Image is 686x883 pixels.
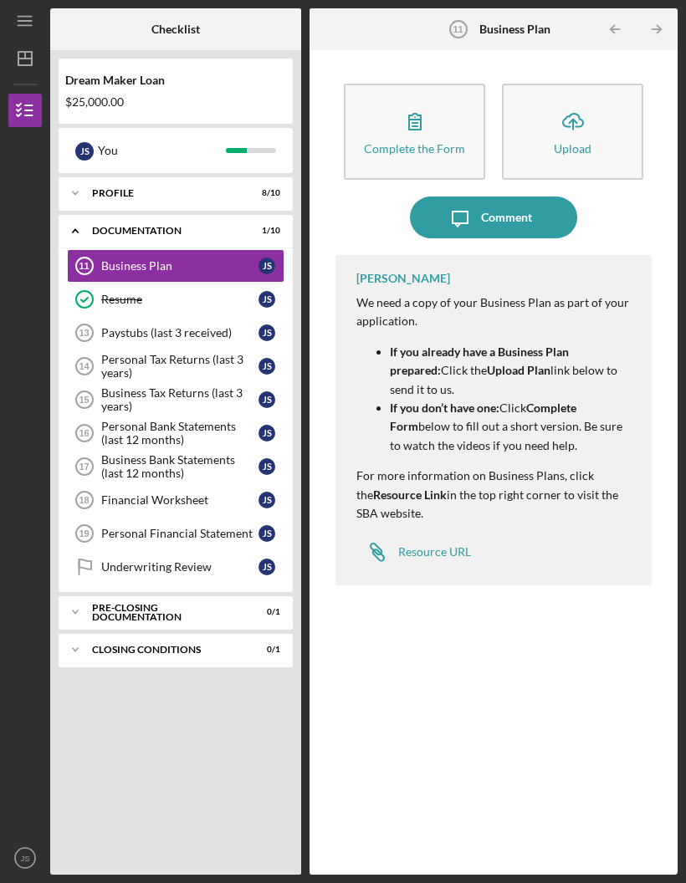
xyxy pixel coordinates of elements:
strong: Resource Link [373,487,447,502]
div: [PERSON_NAME] [356,272,450,285]
a: 14Personal Tax Returns (last 3 years)JS [67,350,284,383]
a: 11Business PlanJS [67,249,284,283]
strong: If you already have a Business Plan prepared: [390,345,569,377]
tspan: 11 [79,261,89,271]
div: Resume [101,293,259,306]
a: 15Business Tax Returns (last 3 years)JS [67,383,284,416]
tspan: 18 [79,495,89,505]
button: Complete the Form [344,84,485,180]
b: Checklist [151,23,200,36]
div: J S [259,258,275,274]
a: Underwriting ReviewJS [67,550,284,584]
tspan: 16 [79,428,89,438]
div: Personal Bank Statements (last 12 months) [101,420,259,447]
div: J S [259,358,275,375]
div: Profile [92,188,238,198]
div: J S [259,492,275,508]
a: 16Personal Bank Statements (last 12 months)JS [67,416,284,450]
a: 13Paystubs (last 3 received)JS [67,316,284,350]
div: 1 / 10 [250,226,280,236]
div: 8 / 10 [250,188,280,198]
strong: If you don’t have one: [390,401,499,415]
tspan: 15 [79,395,89,405]
div: Closing Conditions [92,645,238,655]
div: J S [259,324,275,341]
div: J S [259,559,275,575]
tspan: 13 [79,328,89,338]
div: 0 / 1 [250,607,280,617]
a: 19Personal Financial StatementJS [67,517,284,550]
tspan: 11 [453,24,463,34]
div: J S [259,291,275,308]
div: Underwriting Review [101,560,259,574]
div: Documentation [92,226,238,236]
div: Paystubs (last 3 received) [101,326,259,339]
b: Business Plan [479,23,550,36]
tspan: 17 [79,462,89,472]
div: Pre-Closing Documentation [92,603,238,622]
strong: Upload Plan [487,363,550,377]
text: JS [20,854,29,863]
tspan: 14 [79,361,90,371]
div: J S [259,391,275,408]
div: J S [259,425,275,441]
div: Upload [554,142,591,155]
div: Complete the Form [364,142,465,155]
div: Financial Worksheet [101,493,259,507]
a: 17Business Bank Statements (last 12 months)JS [67,450,284,483]
p: Click the link below to send it to us. [390,343,635,399]
button: JS [8,841,42,875]
div: Dream Maker Loan [65,74,286,87]
button: Comment [410,197,577,238]
div: J S [75,142,94,161]
div: $25,000.00 [65,95,286,109]
p: We need a copy of your Business Plan as part of your application. [356,293,635,331]
button: Upload [502,84,643,180]
tspan: 19 [79,528,89,538]
div: Resource URL [398,545,471,559]
a: Resource URL [356,535,471,569]
p: For more information on Business Plans, click the in the top right corner to visit the SBA website. [356,467,635,523]
a: 18Financial WorksheetJS [67,483,284,517]
div: Business Tax Returns (last 3 years) [101,386,259,413]
div: Personal Financial Statement [101,527,259,540]
p: Click below to fill out a short version. Be sure to watch the videos if you need help. [390,399,635,455]
div: Personal Tax Returns (last 3 years) [101,353,259,380]
div: Business Plan [101,259,259,273]
div: 0 / 1 [250,645,280,655]
div: J S [259,525,275,542]
div: Comment [481,197,532,238]
div: Business Bank Statements (last 12 months) [101,453,259,480]
div: J S [259,458,275,475]
a: ResumeJS [67,283,284,316]
div: You [98,136,226,165]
